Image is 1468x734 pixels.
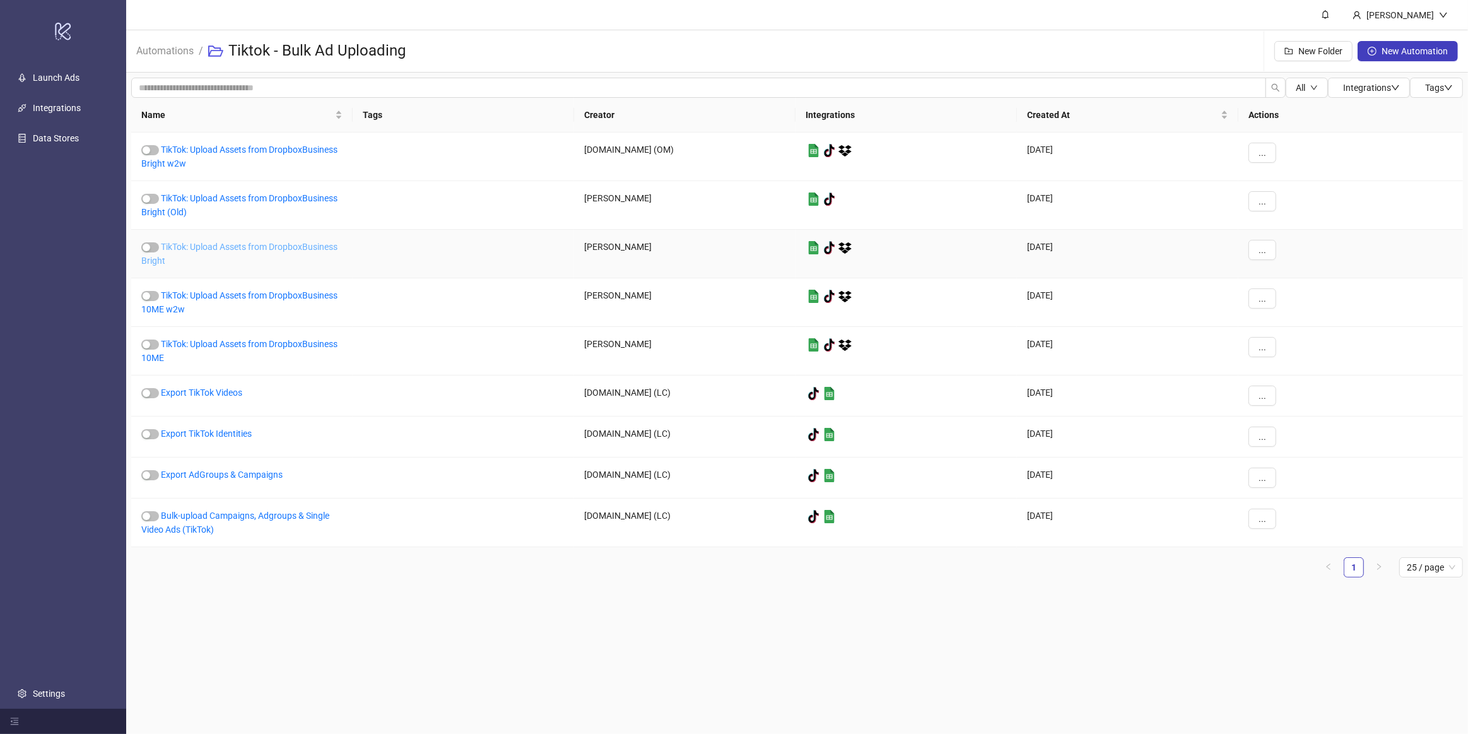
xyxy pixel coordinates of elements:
[1439,11,1448,20] span: down
[228,41,406,61] h3: Tiktok - Bulk Ad Uploading
[199,31,203,71] li: /
[1017,417,1238,458] div: [DATE]
[141,145,338,169] a: TikTok: Upload Assets from DropboxBusiness Bright w2w
[33,689,65,699] a: Settings
[141,242,338,266] a: TikTok: Upload Assets from DropboxBusiness Bright
[1318,557,1339,577] li: Previous Page
[1369,557,1389,577] button: right
[1248,143,1276,163] button: ...
[1017,499,1238,547] div: [DATE]
[1310,84,1318,92] span: down
[1353,11,1361,20] span: user
[574,181,796,230] div: [PERSON_NAME]
[131,98,353,133] th: Name
[1017,230,1238,278] div: [DATE]
[1343,83,1400,93] span: Integrations
[1259,514,1266,524] span: ...
[1248,386,1276,406] button: ...
[1361,8,1439,22] div: [PERSON_NAME]
[1259,148,1266,158] span: ...
[1375,563,1383,571] span: right
[1425,83,1453,93] span: Tags
[1344,558,1363,577] a: 1
[1248,240,1276,260] button: ...
[1248,468,1276,488] button: ...
[1318,557,1339,577] button: left
[1248,191,1276,211] button: ...
[1274,41,1353,61] button: New Folder
[1248,337,1276,357] button: ...
[1259,196,1266,206] span: ...
[1296,83,1305,93] span: All
[574,376,796,417] div: [DOMAIN_NAME] (LC)
[1248,509,1276,529] button: ...
[1017,458,1238,499] div: [DATE]
[1369,557,1389,577] li: Next Page
[1017,181,1238,230] div: [DATE]
[33,133,79,143] a: Data Stores
[1259,432,1266,442] span: ...
[1325,563,1332,571] span: left
[161,429,252,439] a: Export TikTok Identities
[1259,473,1266,483] span: ...
[796,98,1017,133] th: Integrations
[1248,288,1276,309] button: ...
[1017,376,1238,417] div: [DATE]
[141,290,338,314] a: TikTok: Upload Assets from DropboxBusiness 10ME w2w
[161,388,242,398] a: Export TikTok Videos
[141,193,338,217] a: TikTok: Upload Assets from DropboxBusiness Bright (Old)
[1259,293,1266,304] span: ...
[1017,133,1238,181] div: [DATE]
[1344,557,1364,577] li: 1
[1017,327,1238,376] div: [DATE]
[1259,342,1266,352] span: ...
[1328,78,1410,98] button: Integrationsdown
[574,417,796,458] div: [DOMAIN_NAME] (LC)
[1368,47,1377,56] span: plus-circle
[1259,245,1266,255] span: ...
[574,278,796,327] div: [PERSON_NAME]
[1286,78,1328,98] button: Alldown
[1248,427,1276,447] button: ...
[141,511,329,535] a: Bulk-upload Campaigns, Adgroups & Single Video Ads (TikTok)
[208,44,223,59] span: folder-open
[1407,558,1455,577] span: 25 / page
[33,73,79,83] a: Launch Ads
[134,43,196,57] a: Automations
[1017,278,1238,327] div: [DATE]
[574,458,796,499] div: [DOMAIN_NAME] (LC)
[574,230,796,278] div: [PERSON_NAME]
[1284,47,1293,56] span: folder-add
[1382,46,1448,56] span: New Automation
[161,470,283,480] a: Export AdGroups & Campaigns
[1298,46,1342,56] span: New Folder
[33,103,81,113] a: Integrations
[1027,108,1218,122] span: Created At
[1271,83,1280,92] span: search
[353,98,574,133] th: Tags
[1358,41,1458,61] button: New Automation
[1017,98,1238,133] th: Created At
[1410,78,1463,98] button: Tagsdown
[574,499,796,547] div: [DOMAIN_NAME] (LC)
[574,327,796,376] div: [PERSON_NAME]
[574,133,796,181] div: [DOMAIN_NAME] (OM)
[10,717,19,726] span: menu-fold
[1321,10,1330,19] span: bell
[1399,557,1463,577] div: Page Size
[1444,83,1453,92] span: down
[1259,391,1266,401] span: ...
[141,339,338,363] a: TikTok: Upload Assets from DropboxBusiness 10ME
[1238,98,1463,133] th: Actions
[1391,83,1400,92] span: down
[574,98,796,133] th: Creator
[141,108,332,122] span: Name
